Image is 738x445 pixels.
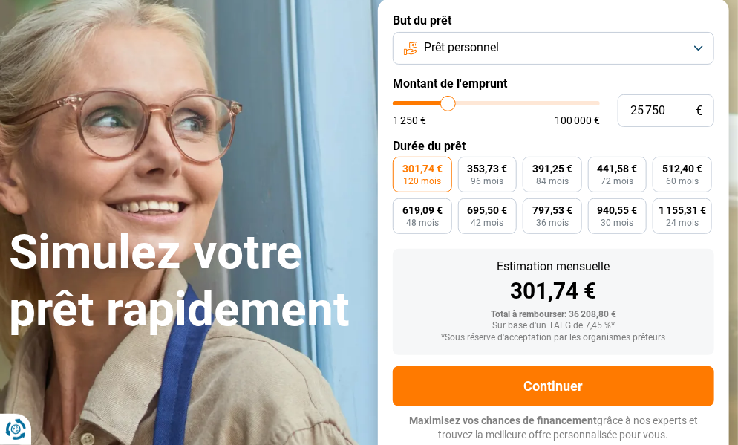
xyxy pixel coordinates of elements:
[393,13,714,27] label: But du prêt
[405,261,702,273] div: Estimation mensuelle
[532,163,572,174] span: 391,25 €
[393,366,714,406] button: Continuer
[467,205,507,215] span: 695,50 €
[409,415,597,426] span: Maximisez vos chances de financement
[659,205,706,215] span: 1 155,31 €
[467,163,507,174] span: 353,73 €
[405,333,702,343] div: *Sous réserve d'acceptation par les organismes prêteurs
[393,414,714,443] p: grâce à nos experts et trouvez la meilleure offre personnalisée pour vous.
[598,163,638,174] span: 441,58 €
[666,177,699,186] span: 60 mois
[424,39,499,56] span: Prêt personnel
[601,218,634,227] span: 30 mois
[402,205,443,215] span: 619,09 €
[393,139,714,153] label: Durée du prêt
[393,77,714,91] label: Montant de l'emprunt
[402,163,443,174] span: 301,74 €
[696,105,702,117] span: €
[471,177,503,186] span: 96 mois
[536,177,569,186] span: 84 mois
[555,115,600,126] span: 100 000 €
[403,177,441,186] span: 120 mois
[393,115,426,126] span: 1 250 €
[662,163,702,174] span: 512,40 €
[666,218,699,227] span: 24 mois
[9,224,360,339] h1: Simulez votre prêt rapidement
[406,218,439,227] span: 48 mois
[601,177,634,186] span: 72 mois
[471,218,503,227] span: 42 mois
[405,280,702,302] div: 301,74 €
[393,32,714,65] button: Prêt personnel
[532,205,572,215] span: 797,53 €
[536,218,569,227] span: 36 mois
[405,321,702,331] div: Sur base d'un TAEG de 7,45 %*
[598,205,638,215] span: 940,55 €
[405,310,702,320] div: Total à rembourser: 36 208,80 €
